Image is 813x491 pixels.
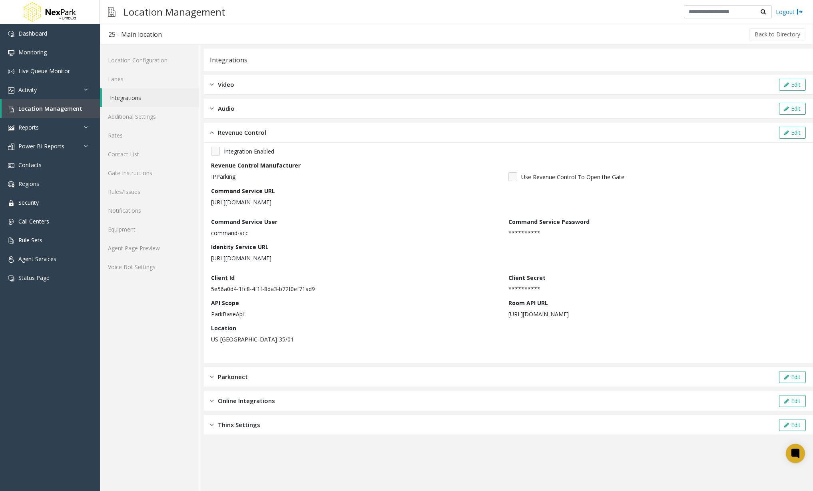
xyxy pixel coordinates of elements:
[100,107,199,126] a: Additional Settings
[8,106,14,112] img: 'icon'
[210,372,214,381] img: closed
[18,105,82,112] span: Location Management
[8,144,14,150] img: 'icon'
[8,125,14,131] img: 'icon'
[779,127,806,139] button: Edit
[779,79,806,91] button: Edit
[211,310,504,318] p: ParkBaseApi
[211,229,504,237] p: command-acc
[211,254,502,262] p: [URL][DOMAIN_NAME]
[100,239,199,257] a: Agent Page Preview
[18,236,42,244] span: Rule Sets
[18,48,47,56] span: Monitoring
[18,180,39,188] span: Regions
[8,275,14,281] img: 'icon'
[100,164,199,182] a: Gate Instructions
[779,371,806,383] button: Edit
[8,162,14,169] img: 'icon'
[508,310,802,318] p: [URL][DOMAIN_NAME]
[211,161,301,170] label: Revenue Control Manufacturer
[100,220,199,239] a: Equipment
[108,2,116,22] img: pageIcon
[18,255,56,263] span: Agent Services
[18,142,64,150] span: Power BI Reports
[211,187,275,195] label: Command Service URL
[779,103,806,115] button: Edit
[100,126,199,145] a: Rates
[211,198,502,206] p: [URL][DOMAIN_NAME]
[508,299,548,307] label: Room API URL
[218,104,235,113] span: Audio
[779,419,806,431] button: Edit
[100,257,199,276] a: Voice Bot Settings
[218,396,275,405] span: Online Integrations
[18,199,39,206] span: Security
[521,173,624,181] span: Use Revenue Control To Open the Gate
[508,273,546,282] label: Client Secret
[211,324,236,332] label: Location
[102,88,199,107] a: Integrations
[8,87,14,94] img: 'icon'
[749,28,805,40] button: Back to Directory
[100,201,199,220] a: Notifications
[18,161,42,169] span: Contacts
[210,55,247,65] div: Integrations
[211,273,235,282] label: Client Id
[2,99,100,118] a: Location Management
[100,51,199,70] a: Location Configuration
[211,285,504,293] p: 5e56a0d4-1fc8-4f1f-8da3-b72f0ef71ad9
[8,50,14,56] img: 'icon'
[797,8,803,16] img: logout
[100,182,199,201] a: Rules/Issues
[210,128,214,137] img: opened
[18,30,47,37] span: Dashboard
[210,420,214,429] img: closed
[776,8,803,16] a: Logout
[211,299,239,307] label: API Scope
[108,29,162,40] div: 25 - Main location
[18,124,39,131] span: Reports
[508,218,590,226] label: Command Service Password
[218,128,266,137] span: Revenue Control
[18,218,49,225] span: Call Centers
[210,80,214,89] img: closed
[211,243,269,251] label: Identity Service URL
[100,145,199,164] a: Contact List
[18,67,70,75] span: Live Queue Monitor
[18,274,50,281] span: Status Page
[8,256,14,263] img: 'icon'
[100,70,199,88] a: Lanes
[120,2,229,22] h3: Location Management
[210,396,214,405] img: closed
[779,395,806,407] button: Edit
[8,181,14,188] img: 'icon'
[224,147,274,156] span: Integration Enabled
[211,335,504,343] p: US-[GEOGRAPHIC_DATA]-35/01
[8,238,14,244] img: 'icon'
[18,86,37,94] span: Activity
[218,80,234,89] span: Video
[211,218,277,226] label: Command Service User
[8,200,14,206] img: 'icon'
[210,104,214,113] img: closed
[218,420,260,429] span: Thinx Settings
[8,68,14,75] img: 'icon'
[218,372,248,381] span: Parkonect
[211,172,504,181] p: IPParking
[8,219,14,225] img: 'icon'
[8,31,14,37] img: 'icon'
